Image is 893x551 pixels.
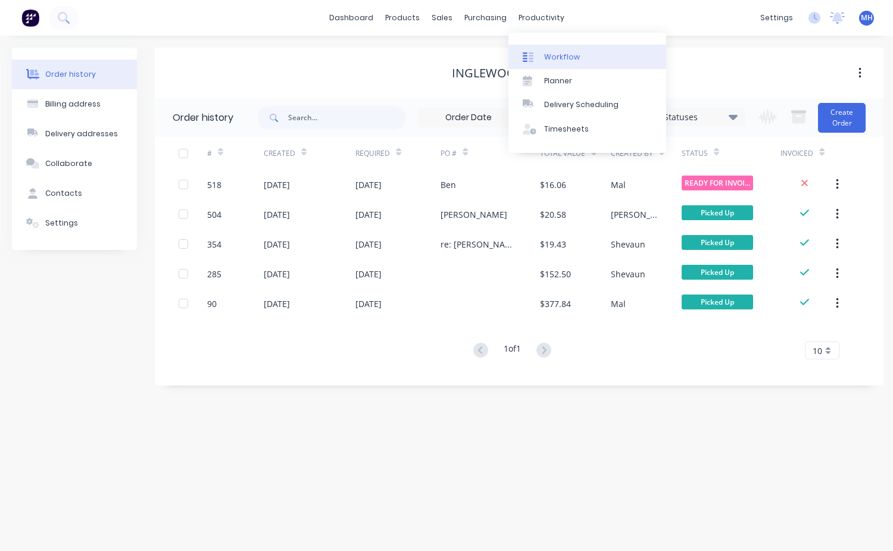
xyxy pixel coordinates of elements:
button: Contacts [12,179,137,208]
a: Workflow [508,45,666,68]
input: Search... [288,106,406,130]
div: Shevaun [611,268,645,280]
span: READY FOR INVOI... [682,176,753,190]
div: $20.58 [540,208,566,221]
span: Picked Up [682,205,753,220]
div: [DATE] [355,179,382,191]
div: 1 of 1 [504,342,521,359]
div: [DATE] [355,238,382,251]
div: [DATE] [355,268,382,280]
button: Settings [12,208,137,238]
div: [PERSON_NAME] [611,208,658,221]
a: Planner [508,69,666,93]
div: Collaborate [45,158,92,169]
div: re: [PERSON_NAME] [441,238,516,251]
div: $19.43 [540,238,566,251]
button: Delivery addresses [12,119,137,149]
div: Shevaun [611,238,645,251]
div: Created [264,148,295,159]
div: Ben [441,179,456,191]
div: Billing address [45,99,101,109]
div: Delivery Scheduling [544,99,619,110]
div: # [207,148,212,159]
div: PO # [441,148,457,159]
div: $16.06 [540,179,566,191]
div: Status [682,148,708,159]
div: 518 [207,179,221,191]
div: 354 [207,238,221,251]
div: # [207,137,264,170]
div: [DATE] [355,208,382,221]
div: Settings [45,218,78,228]
button: Order history [12,60,137,89]
div: [DATE] [264,268,290,280]
div: 16 Statuses [645,111,745,124]
a: Timesheets [508,117,666,141]
div: $377.84 [540,298,571,310]
div: Required [355,137,441,170]
div: Order history [173,111,233,125]
div: PO # [441,137,540,170]
span: 10 [813,345,822,357]
span: Picked Up [682,265,753,280]
div: Contacts [45,188,82,199]
div: Delivery addresses [45,129,118,139]
div: products [379,9,426,27]
div: [DATE] [264,298,290,310]
div: [DATE] [355,298,382,310]
div: [DATE] [264,179,290,191]
button: Collaborate [12,149,137,179]
div: Mal [611,298,626,310]
span: Picked Up [682,295,753,309]
div: Order history [45,69,96,80]
div: Mal [611,179,626,191]
span: Picked Up [682,235,753,250]
div: 90 [207,298,217,310]
input: Order Date [419,109,519,127]
div: [PERSON_NAME] [441,208,507,221]
div: Planner [544,76,572,86]
div: 285 [207,268,221,280]
span: MH [861,12,873,23]
div: purchasing [458,9,513,27]
div: sales [426,9,458,27]
a: Delivery Scheduling [508,93,666,117]
div: Status [682,137,781,170]
div: Workflow [544,52,580,62]
div: settings [754,9,799,27]
div: [DATE] [264,208,290,221]
div: 504 [207,208,221,221]
div: Invoiced [780,137,837,170]
div: Required [355,148,390,159]
button: Billing address [12,89,137,119]
div: productivity [513,9,570,27]
img: Factory [21,9,39,27]
div: Inglewood Pastoral [452,66,586,80]
div: Timesheets [544,124,589,134]
div: [DATE] [264,238,290,251]
div: Invoiced [780,148,813,159]
div: Created [264,137,356,170]
button: Create Order [818,103,866,133]
div: $152.50 [540,268,571,280]
a: dashboard [323,9,379,27]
